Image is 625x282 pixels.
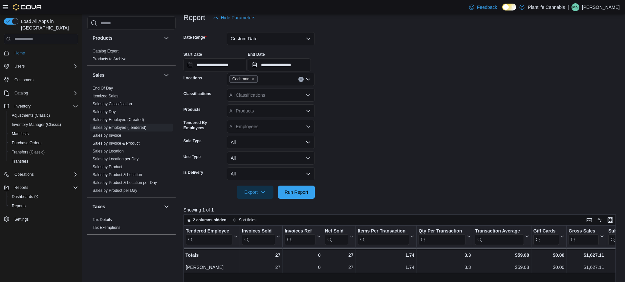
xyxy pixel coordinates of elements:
[285,189,308,195] span: Run Report
[93,72,161,78] button: Sales
[1,170,81,179] button: Operations
[606,216,614,224] button: Enter fullscreen
[248,52,265,57] label: End Date
[93,164,122,170] span: Sales by Product
[93,125,146,130] span: Sales by Employee (Tendered)
[183,35,207,40] label: Date Range
[1,89,81,98] button: Catalog
[9,139,78,147] span: Purchase Orders
[9,121,64,129] a: Inventory Manager (Classic)
[14,91,28,96] span: Catalog
[12,62,27,70] button: Users
[251,77,255,81] button: Remove Cochrane from selection in this group
[9,130,78,138] span: Manifests
[9,148,47,156] a: Transfers (Classic)
[12,131,29,136] span: Manifests
[210,11,258,24] button: Hide Parameters
[475,228,524,245] div: Transaction Average
[93,133,121,138] a: Sales by Invoice
[87,47,176,66] div: Products
[9,111,78,119] span: Adjustments (Classic)
[248,58,311,71] input: Press the down key to open a popover containing a calendar.
[1,75,81,84] button: Customers
[93,225,120,230] span: Tax Exemptions
[466,1,500,14] a: Feedback
[533,228,559,234] div: Gift Cards
[7,157,81,166] button: Transfers
[1,214,81,224] button: Settings
[9,202,78,210] span: Reports
[419,228,471,245] button: Qty Per Transaction
[93,117,144,122] a: Sales by Employee (Created)
[93,35,113,41] h3: Products
[306,92,311,98] button: Open list of options
[12,122,61,127] span: Inventory Manager (Classic)
[227,136,315,149] button: All
[230,216,259,224] button: Sort fields
[93,149,124,154] span: Sales by Location
[239,217,256,223] span: Sort fields
[569,251,604,259] div: $1,627.11
[528,3,565,11] p: Plantlife Cannabis
[7,111,81,120] button: Adjustments (Classic)
[14,217,29,222] span: Settings
[12,171,78,178] span: Operations
[93,188,137,193] span: Sales by Product per Day
[285,263,320,271] div: 0
[4,46,78,241] nav: Complex example
[93,86,113,91] a: End Of Day
[183,138,202,144] label: Sale Type
[186,228,232,234] div: Tendered Employee
[14,185,28,190] span: Reports
[357,251,414,259] div: 1.74
[13,4,42,10] img: Cova
[7,129,81,138] button: Manifests
[93,172,142,177] span: Sales by Product & Location
[1,102,81,111] button: Inventory
[12,113,50,118] span: Adjustments (Classic)
[477,4,497,10] span: Feedback
[93,180,157,185] a: Sales by Product & Location per Day
[93,141,140,146] a: Sales by Invoice & Product
[285,228,320,245] button: Invoices Ref
[475,228,524,234] div: Transaction Average
[278,186,315,199] button: Run Report
[242,228,275,245] div: Invoices Sold
[7,148,81,157] button: Transfers (Classic)
[93,49,119,54] span: Catalog Export
[186,228,238,245] button: Tendered Employee
[585,216,593,224] button: Keyboard shortcuts
[325,228,348,245] div: Net Sold
[12,76,36,84] a: Customers
[12,194,38,199] span: Dashboards
[186,263,238,271] div: [PERSON_NAME]
[582,3,620,11] p: [PERSON_NAME]
[475,228,529,245] button: Transaction Average
[93,217,112,222] a: Tax Details
[306,108,311,113] button: Open list of options
[9,202,28,210] a: Reports
[7,201,81,211] button: Reports
[186,228,232,245] div: Tendered Employee
[419,251,471,259] div: 3.3
[232,76,249,82] span: Cochrane
[12,215,31,223] a: Settings
[242,263,280,271] div: 27
[533,228,564,245] button: Gift Cards
[572,3,579,11] span: MN
[357,228,409,245] div: Items Per Transaction
[1,62,81,71] button: Users
[183,120,224,131] label: Tendered By Employees
[12,184,78,191] span: Reports
[183,107,201,112] label: Products
[12,102,33,110] button: Inventory
[14,50,25,56] span: Home
[9,193,41,201] a: Dashboards
[162,203,170,211] button: Taxes
[9,148,78,156] span: Transfers (Classic)
[242,228,275,234] div: Invoices Sold
[12,102,78,110] span: Inventory
[87,216,176,234] div: Taxes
